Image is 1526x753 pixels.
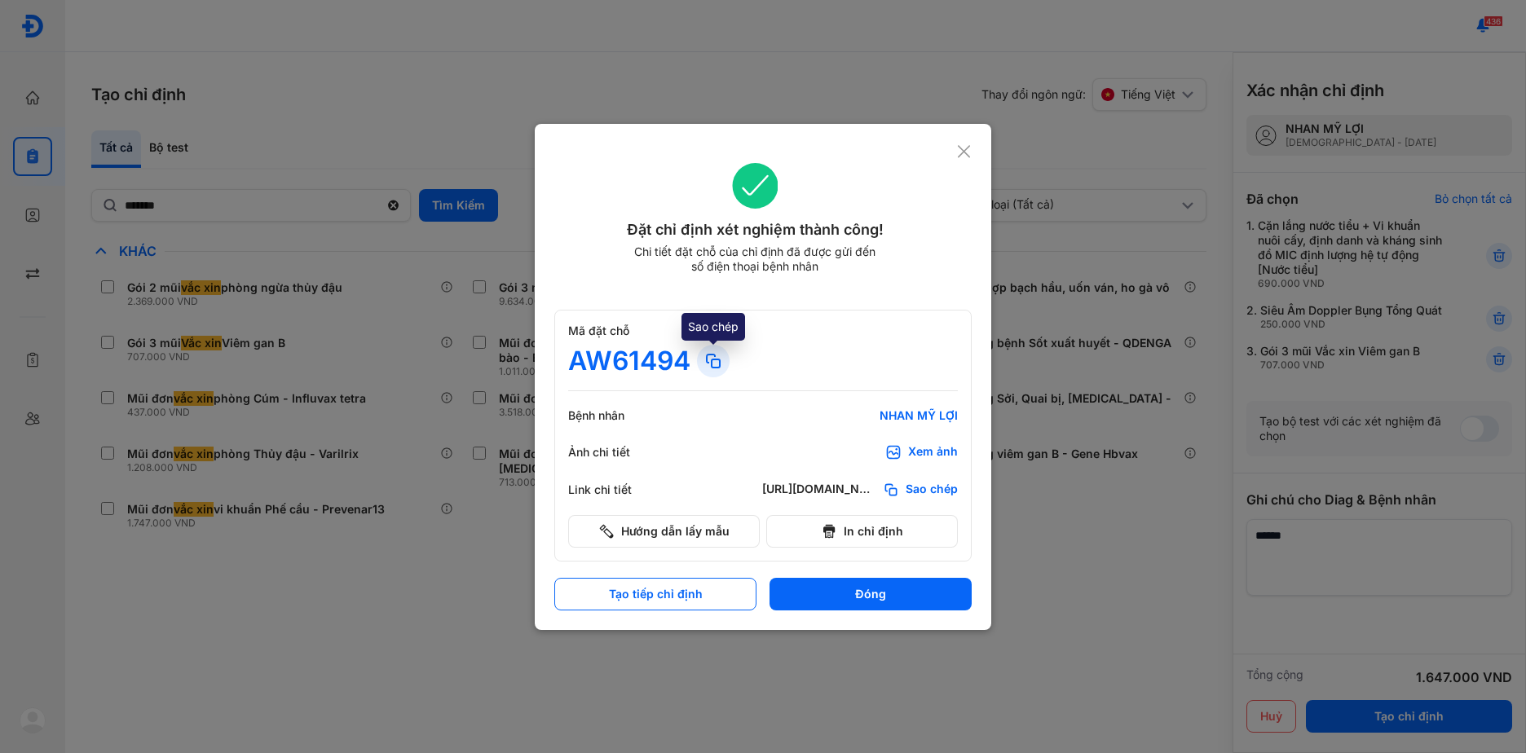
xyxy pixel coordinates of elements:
[770,578,972,610] button: Đóng
[766,515,958,548] button: In chỉ định
[908,444,958,460] div: Xem ảnh
[762,482,876,498] div: [URL][DOMAIN_NAME]
[568,345,690,377] div: AW61494
[906,482,958,498] span: Sao chép
[568,482,666,497] div: Link chi tiết
[568,408,666,423] div: Bệnh nhân
[627,244,883,274] div: Chi tiết đặt chỗ của chỉ định đã được gửi đến số điện thoại bệnh nhân
[762,408,958,423] div: NHAN MỸ LỢI
[568,515,760,548] button: Hướng dẫn lấy mẫu
[568,324,958,338] div: Mã đặt chỗ
[554,578,756,610] button: Tạo tiếp chỉ định
[568,445,666,460] div: Ảnh chi tiết
[554,218,956,241] div: Đặt chỉ định xét nghiệm thành công!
